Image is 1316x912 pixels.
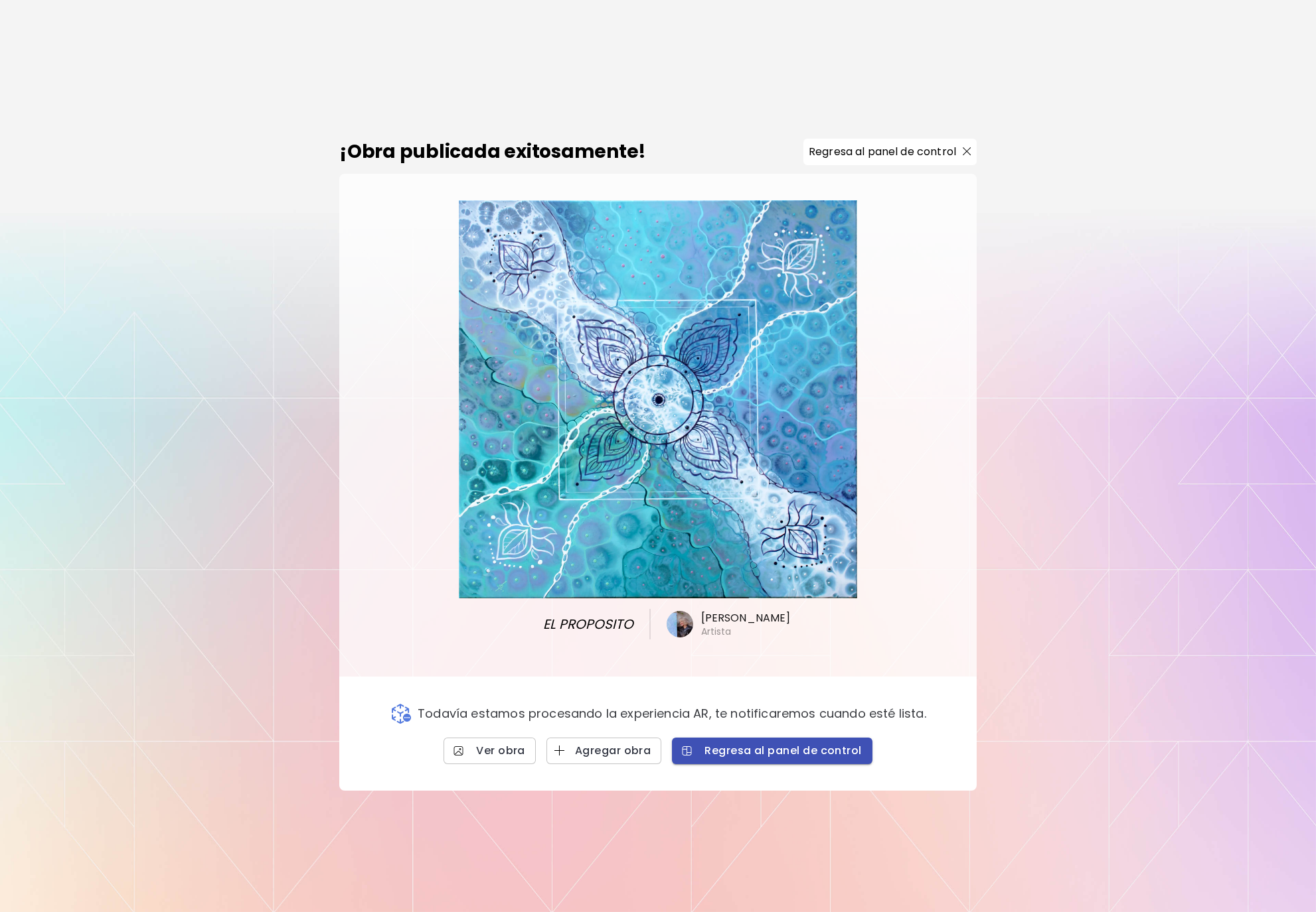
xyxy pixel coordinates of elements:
h6: [PERSON_NAME] [701,611,791,625]
span: EL PROPOSITO [535,614,633,634]
span: Agregar obra [557,744,651,757]
p: Regresa al panel de control [809,144,956,160]
h2: ¡Obra publicada exitosamente! [339,138,646,166]
span: Regresa al panel de control [683,744,861,757]
button: Regresa al panel de control [803,139,977,165]
button: Agregar obra [546,738,662,764]
img: large.webp [459,200,857,598]
span: Ver obra [454,744,525,757]
p: Todavía estamos procesando la experiencia AR, te notificaremos cuando esté lista. [418,706,926,721]
button: Regresa al panel de control [672,738,872,764]
a: Ver obra [444,738,536,764]
h6: Artista [701,625,732,637]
